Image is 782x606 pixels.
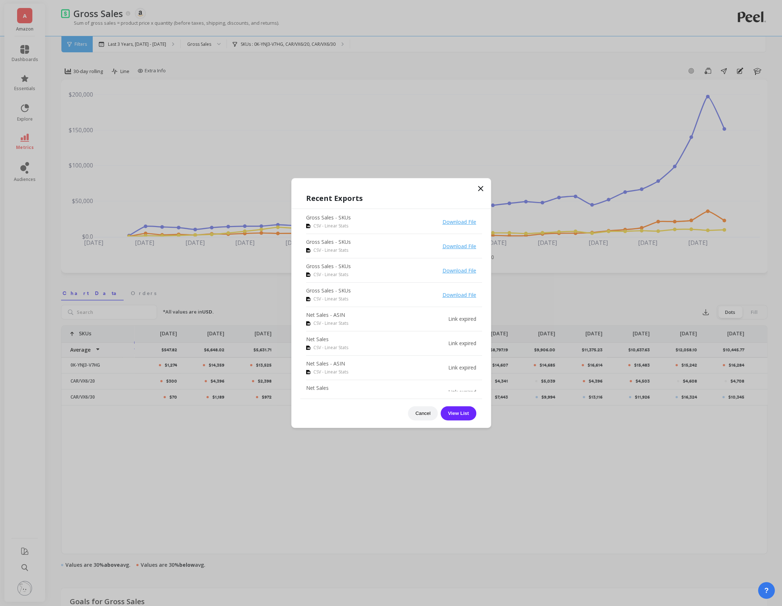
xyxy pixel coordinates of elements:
[448,315,476,323] p: Link expired
[764,585,769,595] span: ?
[306,370,310,374] img: csv icon
[313,320,348,327] span: CSV - Linear Stats
[408,406,438,420] button: Cancel
[306,336,348,343] p: Net Sales
[442,218,476,225] a: Download File
[306,384,348,392] p: Net Sales
[306,297,310,301] img: csv icon
[442,267,476,274] a: Download File
[306,287,351,294] p: Gross Sales - SKUs
[306,360,348,367] p: Net Sales - ASIN
[306,193,476,204] h1: Recent Exports
[306,238,351,246] p: Gross Sales - SKUs
[442,291,476,298] a: Download File
[448,388,476,396] p: Link expired
[306,214,351,221] p: Gross Sales - SKUs
[758,582,775,599] button: ?
[313,344,348,351] span: CSV - Linear Stats
[306,263,351,270] p: Gross Sales - SKUs
[306,311,348,319] p: Net Sales - ASIN
[313,296,348,302] span: CSV - Linear Stats
[306,321,310,326] img: csv icon
[441,406,476,420] button: View List
[448,340,476,347] p: Link expired
[306,346,310,350] img: csv icon
[448,364,476,371] p: Link expired
[306,248,310,252] img: csv icon
[313,369,348,375] span: CSV - Linear Stats
[306,224,310,228] img: csv icon
[313,223,348,229] span: CSV - Linear Stats
[306,272,310,277] img: csv icon
[313,271,348,278] span: CSV - Linear Stats
[442,243,476,250] a: Download File
[313,247,348,254] span: CSV - Linear Stats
